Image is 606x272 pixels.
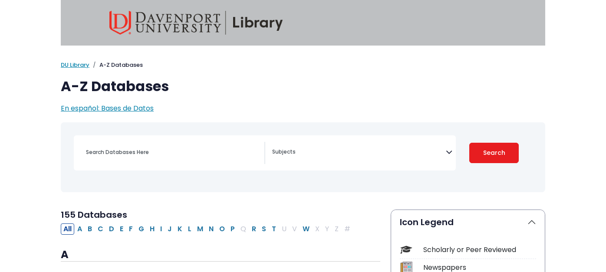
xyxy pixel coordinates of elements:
button: Filter Results B [85,223,95,235]
button: Submit for Search Results [469,143,519,163]
button: All [61,223,74,235]
img: Icon Scholarly or Peer Reviewed [400,244,412,256]
nav: breadcrumb [61,61,545,69]
button: Filter Results H [147,223,157,235]
button: Filter Results T [269,223,279,235]
a: En español: Bases de Datos [61,103,154,113]
button: Filter Results S [259,223,269,235]
button: Filter Results K [175,223,185,235]
button: Filter Results I [158,223,165,235]
button: Filter Results C [95,223,106,235]
div: Scholarly or Peer Reviewed [423,245,536,255]
div: Alpha-list to filter by first letter of database name [61,223,354,233]
button: Filter Results E [117,223,126,235]
input: Search database by title or keyword [81,146,264,158]
button: Filter Results L [185,223,194,235]
h1: A-Z Databases [61,78,545,95]
button: Filter Results A [75,223,85,235]
button: Filter Results P [228,223,237,235]
button: Filter Results M [194,223,206,235]
a: DU Library [61,61,89,69]
textarea: Search [272,149,446,156]
li: A-Z Databases [89,61,143,69]
nav: Search filters [61,122,545,192]
button: Filter Results R [249,223,259,235]
button: Filter Results G [136,223,147,235]
button: Filter Results O [217,223,227,235]
button: Filter Results D [106,223,117,235]
img: Davenport University Library [109,11,283,35]
button: Filter Results F [126,223,135,235]
h3: A [61,249,380,262]
button: Filter Results N [206,223,216,235]
span: 155 Databases [61,209,127,221]
button: Filter Results J [165,223,175,235]
button: Filter Results W [300,223,312,235]
button: Icon Legend [391,210,545,234]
